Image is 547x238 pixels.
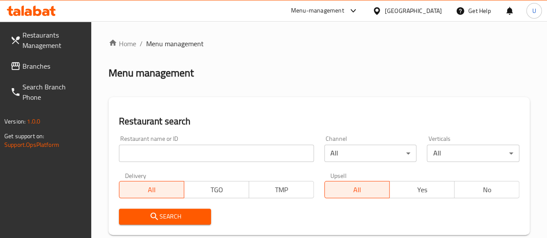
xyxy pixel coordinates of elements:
label: Upsell [330,172,346,178]
div: All [427,145,519,162]
li: / [140,38,143,49]
button: Yes [389,181,454,198]
a: Branches [3,56,91,76]
span: Yes [393,184,451,196]
span: TMP [253,184,310,196]
label: Delivery [125,172,147,178]
span: 1.0.0 [27,116,40,127]
button: All [119,181,184,198]
div: [GEOGRAPHIC_DATA] [385,6,442,16]
button: No [454,181,519,198]
a: Home [109,38,136,49]
button: All [324,181,390,198]
nav: breadcrumb [109,38,530,49]
span: All [123,184,181,196]
div: Menu-management [291,6,344,16]
span: Get support on: [4,130,44,142]
button: TMP [249,181,314,198]
div: All [324,145,417,162]
span: TGO [188,184,246,196]
input: Search for restaurant name or ID.. [119,145,314,162]
span: U [532,6,536,16]
span: Search Branch Phone [22,82,84,102]
button: Search [119,209,211,225]
span: Menu management [146,38,204,49]
span: Branches [22,61,84,71]
h2: Menu management [109,66,194,80]
a: Search Branch Phone [3,76,91,108]
a: Restaurants Management [3,25,91,56]
span: Search [126,211,205,222]
button: TGO [184,181,249,198]
a: Support.OpsPlatform [4,139,59,150]
span: All [328,184,386,196]
span: Restaurants Management [22,30,84,51]
span: No [458,184,516,196]
h2: Restaurant search [119,115,519,128]
span: Version: [4,116,26,127]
